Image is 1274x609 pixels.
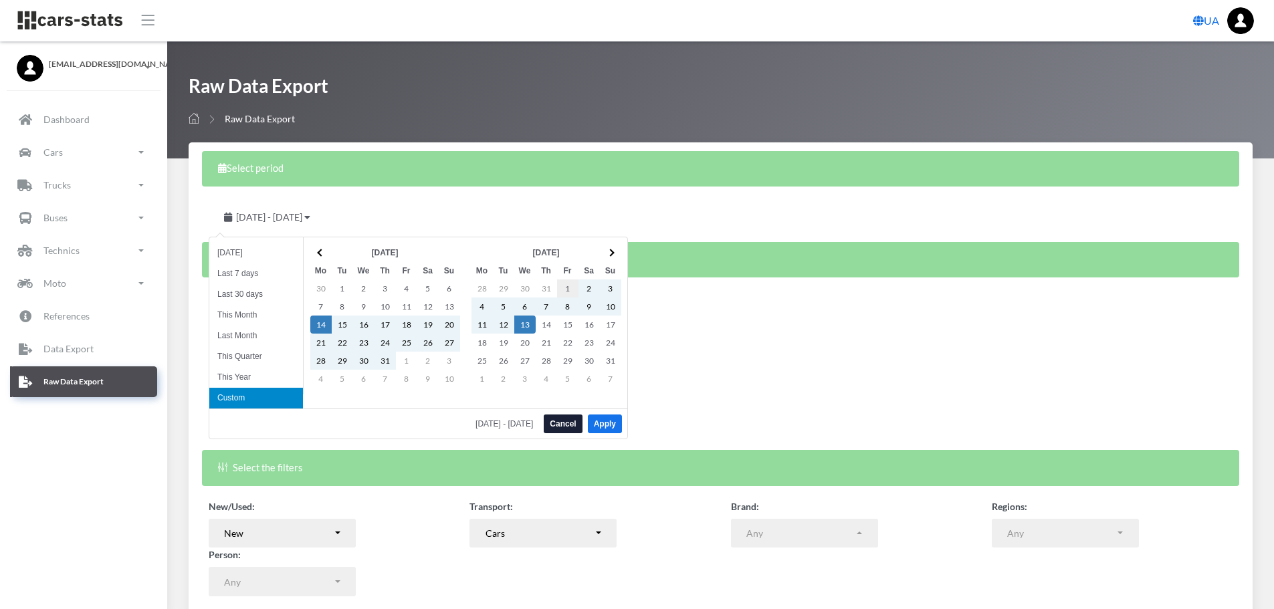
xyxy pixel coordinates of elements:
td: 30 [353,352,375,370]
td: 5 [417,279,439,297]
td: 7 [536,297,557,316]
div: Select the columns you want to see in the table [202,242,1239,277]
button: Any [992,519,1139,548]
th: Sa [578,261,600,279]
th: Th [536,261,557,279]
td: 21 [310,334,332,352]
td: 5 [493,297,514,316]
button: Any [731,519,878,548]
td: 6 [439,279,460,297]
td: 17 [600,316,621,334]
a: Trucks [10,170,157,201]
button: New [209,519,356,548]
label: Transport: [469,499,513,513]
label: Brand: [731,499,759,513]
span: [DATE] - [DATE] [475,420,538,428]
td: 31 [536,279,557,297]
td: 26 [417,334,439,352]
td: 14 [310,316,332,334]
th: Mo [471,261,493,279]
td: 16 [578,316,600,334]
div: Cars [486,526,594,540]
li: Last 30 days [209,284,303,305]
td: 30 [310,279,332,297]
a: Technics [10,235,157,266]
td: 30 [514,279,536,297]
td: 1 [332,279,353,297]
span: [EMAIL_ADDRESS][DOMAIN_NAME] [49,58,150,70]
td: 25 [471,352,493,370]
div: Select period [202,151,1239,187]
p: Technics [43,242,80,259]
td: 30 [578,352,600,370]
div: New [224,526,332,540]
td: 12 [417,297,439,316]
td: 13 [514,316,536,334]
span: [DATE] - [DATE] [236,211,302,223]
span: Raw Data Export [225,113,295,124]
p: Cars [43,144,63,160]
td: 7 [375,370,396,388]
h1: Raw Data Export [189,74,328,105]
a: Dashboard [10,104,157,135]
td: 14 [536,316,557,334]
td: 22 [557,334,578,352]
td: 2 [493,370,514,388]
td: 23 [353,334,375,352]
td: 19 [493,334,514,352]
td: 8 [332,297,353,316]
p: Data Export [43,340,94,357]
td: 13 [439,297,460,316]
td: 16 [353,316,375,334]
td: 3 [514,370,536,388]
td: 15 [557,316,578,334]
td: 18 [396,316,417,334]
p: Buses [43,209,68,226]
td: 29 [332,352,353,370]
td: 31 [375,352,396,370]
td: 3 [375,279,396,297]
td: 3 [600,279,621,297]
th: We [353,261,375,279]
td: 1 [557,279,578,297]
li: Last Month [209,326,303,346]
td: 19 [417,316,439,334]
label: Regions: [992,499,1027,513]
td: 5 [557,370,578,388]
td: 25 [396,334,417,352]
td: 28 [471,279,493,297]
img: navbar brand [17,10,124,31]
td: 8 [557,297,578,316]
button: Cars [469,519,617,548]
td: 27 [439,334,460,352]
td: 22 [332,334,353,352]
label: New/Used: [209,499,255,513]
th: [DATE] [493,243,600,261]
td: 10 [600,297,621,316]
td: 11 [471,316,493,334]
img: ... [1227,7,1254,34]
td: 24 [600,334,621,352]
td: 4 [471,297,493,316]
div: Any [224,575,332,589]
p: Moto [43,275,66,291]
td: 7 [310,297,332,316]
th: Fr [396,261,417,279]
button: Cancel [544,414,582,433]
td: 2 [578,279,600,297]
td: 17 [375,316,396,334]
a: UA [1188,7,1225,34]
li: [DATE] [209,243,303,263]
label: Person: [209,547,241,562]
th: Sa [417,261,439,279]
td: 20 [439,316,460,334]
th: Su [600,261,621,279]
a: Buses [10,203,157,233]
td: 6 [514,297,536,316]
td: 26 [493,352,514,370]
td: 20 [514,334,536,352]
p: Dashboard [43,111,90,128]
td: 4 [536,370,557,388]
td: 9 [417,370,439,388]
td: 29 [557,352,578,370]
